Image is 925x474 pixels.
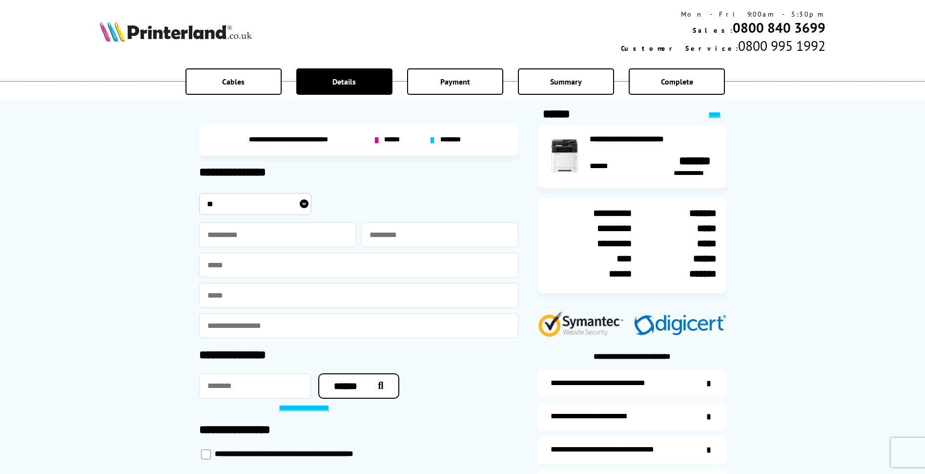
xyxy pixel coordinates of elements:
[100,21,252,42] img: Printerland Logo
[550,77,582,86] span: Summary
[538,436,726,464] a: additional-cables
[661,77,693,86] span: Complete
[733,19,825,37] a: 0800 840 3699
[538,370,726,397] a: additional-ink
[621,44,738,53] span: Customer Service:
[222,77,245,86] span: Cables
[693,26,733,35] span: Sales:
[538,403,726,431] a: items-arrive
[332,77,356,86] span: Details
[621,10,825,19] div: Mon - Fri 9:00am - 5:30pm
[440,77,470,86] span: Payment
[738,37,825,55] span: 0800 995 1992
